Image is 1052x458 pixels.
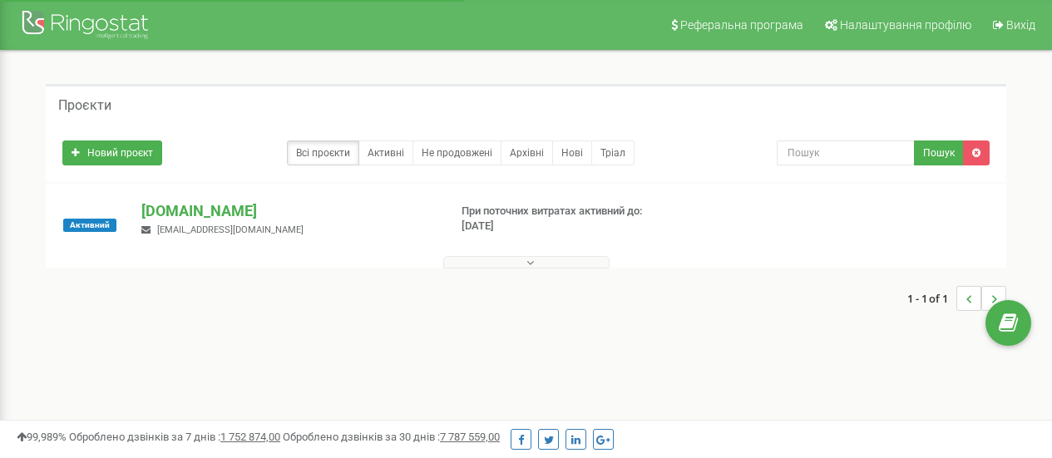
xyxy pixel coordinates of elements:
a: Всі проєкти [287,140,359,165]
p: При поточних витратах активний до: [DATE] [462,204,674,234]
h5: Проєкти [58,98,111,113]
span: Активний [63,219,116,232]
span: 1 - 1 of 1 [907,286,956,311]
span: Вихід [1006,18,1035,32]
button: Пошук [914,140,964,165]
span: Налаштування профілю [840,18,971,32]
a: Архівні [501,140,553,165]
a: Не продовжені [412,140,501,165]
input: Пошук [777,140,915,165]
u: 1 752 874,00 [220,431,280,443]
a: Тріал [591,140,635,165]
a: Нові [552,140,592,165]
span: Оброблено дзвінків за 30 днів : [283,431,500,443]
a: Активні [358,140,413,165]
span: 99,989% [17,431,67,443]
span: [EMAIL_ADDRESS][DOMAIN_NAME] [157,224,304,235]
span: Оброблено дзвінків за 7 днів : [69,431,280,443]
u: 7 787 559,00 [440,431,500,443]
nav: ... [907,269,1006,327]
a: Новий проєкт [62,140,162,165]
span: Реферальна програма [680,18,803,32]
p: [DOMAIN_NAME] [141,200,434,222]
